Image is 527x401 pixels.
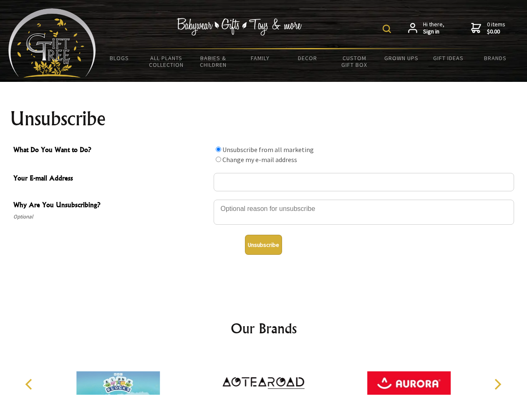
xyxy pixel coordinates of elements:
button: Next [488,375,507,393]
a: Decor [284,49,331,67]
label: Unsubscribe from all marketing [222,145,314,154]
span: What Do You Want to Do? [13,145,209,157]
input: Your E-mail Address [214,173,514,191]
input: What Do You Want to Do? [216,147,221,152]
span: 0 items [487,20,505,36]
label: Change my e-mail address [222,155,297,164]
a: Brands [472,49,519,67]
strong: Sign in [423,28,444,36]
img: Babyware - Gifts - Toys and more... [8,8,96,78]
a: Family [237,49,284,67]
button: Unsubscribe [245,235,282,255]
strong: $0.00 [487,28,505,36]
span: Why Are You Unsubscribing? [13,200,209,212]
a: Grown Ups [378,49,425,67]
input: What Do You Want to Do? [216,157,221,162]
span: Optional [13,212,209,222]
a: Custom Gift Box [331,49,378,74]
a: Hi there,Sign in [408,21,444,36]
span: Your E-mail Address [13,173,209,185]
h2: Our Brands [17,318,511,338]
a: All Plants Collection [143,49,190,74]
a: Gift Ideas [425,49,472,67]
h1: Unsubscribe [10,109,517,129]
textarea: Why Are You Unsubscribing? [214,200,514,225]
span: Hi there, [423,21,444,36]
a: Babies & Children [190,49,237,74]
a: 0 items$0.00 [471,21,505,36]
img: Babywear - Gifts - Toys & more [177,18,302,36]
button: Previous [21,375,39,393]
img: product search [383,25,391,33]
a: BLOGS [96,49,143,67]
